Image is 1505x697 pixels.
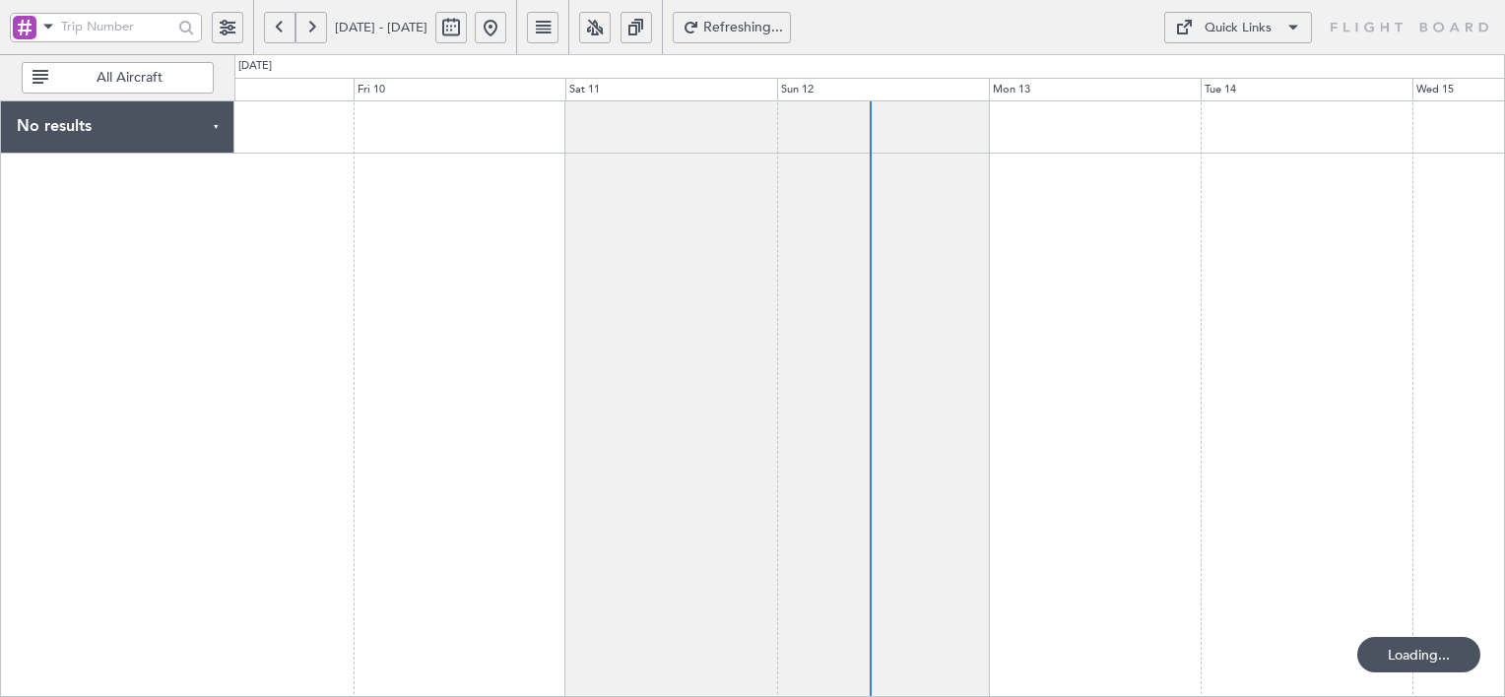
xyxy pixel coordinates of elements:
button: All Aircraft [22,62,214,94]
div: [DATE] [238,58,272,75]
span: All Aircraft [52,71,207,85]
span: Refreshing... [703,21,784,34]
button: Quick Links [1164,12,1312,43]
div: Sat 11 [565,78,777,101]
span: [DATE] - [DATE] [335,19,427,36]
button: Refreshing... [673,12,791,43]
div: Sun 12 [777,78,989,101]
div: Fri 10 [354,78,565,101]
div: Tue 14 [1201,78,1412,101]
input: Trip Number [61,12,172,41]
div: Mon 13 [989,78,1201,101]
div: Thu 9 [142,78,354,101]
div: Quick Links [1205,19,1272,38]
div: Loading... [1357,637,1480,672]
